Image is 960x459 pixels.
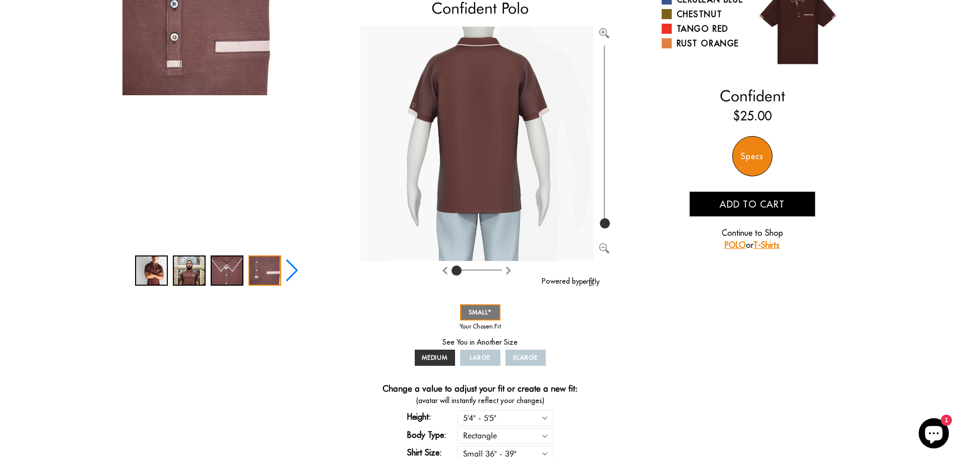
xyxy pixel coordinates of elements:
[360,27,594,261] img: Brand%2fOtero%2f10003-v2-R%2f54%2f5-S%2fAv%2f29df41c6-7dea-11ea-9f6a-0e35f21fd8c2%2fChestnut%2f1%...
[662,37,745,49] a: Rust Orange
[689,227,815,251] p: Continue to Shop or
[135,255,168,286] div: 1 / 5
[441,264,449,276] button: Rotate clockwise
[720,199,785,210] span: Add to cart
[725,240,746,250] a: POLO
[470,354,490,361] span: LARGE
[733,107,772,125] ins: $25.00
[407,446,458,458] label: Shirt Size:
[599,241,609,251] button: Zoom out
[662,23,745,35] a: Tango Red
[916,418,952,451] inbox-online-store-chat: Shopify online store chat
[580,278,600,286] img: perfitly-logo_73ae6c82-e2e3-4a36-81b1-9e913f6ac5a1.png
[360,396,600,406] span: (avatar will instantly reflect your changes)
[422,354,448,361] span: MEDIUM
[407,411,458,423] label: Height:
[285,259,299,282] div: Next slide
[248,255,281,286] div: 4 / 5
[382,383,578,396] h4: Change a value to adjust your fit or create a new fit:
[732,136,773,176] div: Specs
[407,429,458,441] label: Body Type:
[513,354,538,361] span: XLARGE
[662,8,745,20] a: Chestnut
[662,87,843,105] h2: Confident
[460,304,500,320] a: SMALL
[599,26,609,36] button: Zoom in
[599,28,609,38] img: Zoom in
[689,191,815,217] button: Add to cart
[469,308,492,316] span: SMALL
[460,350,500,366] a: LARGE
[504,267,513,275] img: Rotate counter clockwise
[504,264,513,276] button: Rotate counter clockwise
[505,350,546,366] a: XLARGE
[599,243,609,253] img: Zoom out
[441,267,449,275] img: Rotate clockwise
[211,255,243,286] div: 3 / 5
[173,255,206,286] div: 2 / 5
[753,240,780,250] a: T-Shirts
[542,277,600,286] a: Powered by
[415,350,455,366] a: MEDIUM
